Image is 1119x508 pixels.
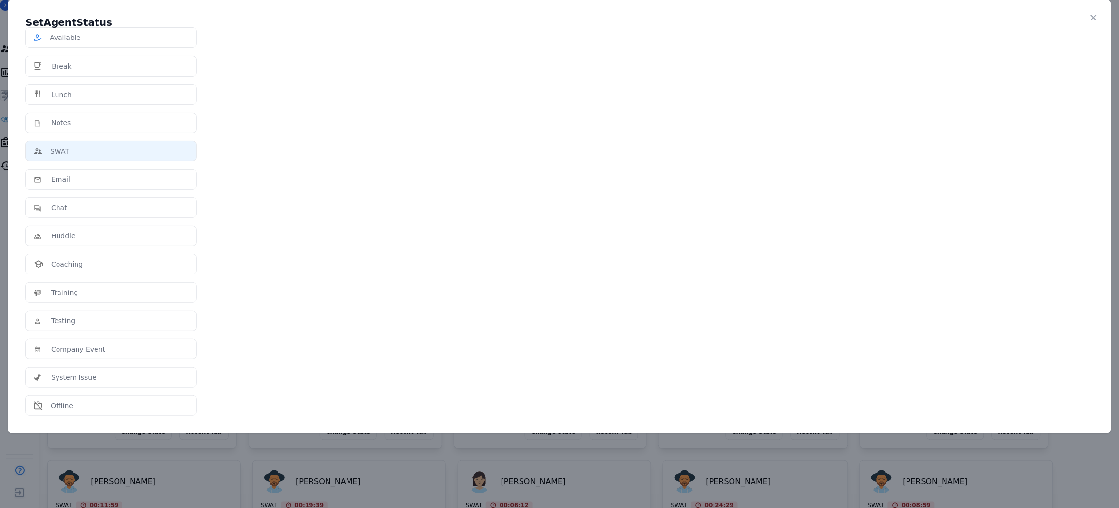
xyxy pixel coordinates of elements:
p: Coaching [51,259,83,269]
img: icon [34,260,43,268]
img: icon [34,372,43,382]
img: icon [34,203,43,213]
h5: Set Agent Status [25,18,112,27]
p: Break [52,61,71,71]
p: Testing [51,316,75,326]
p: Email [51,175,70,184]
img: icon [34,148,42,154]
img: icon [34,231,43,241]
img: icon [34,344,43,354]
img: icon [34,316,43,326]
p: Huddle [51,231,76,241]
p: Company Event [51,344,105,354]
img: icon [34,34,42,41]
p: SWAT [50,146,69,156]
img: icon [34,61,44,71]
p: System Issue [51,372,96,382]
p: Available [50,33,80,42]
p: Offline [51,401,73,410]
img: icon [34,401,43,410]
p: Training [51,288,78,297]
img: icon [34,288,43,297]
p: Lunch [51,90,72,99]
p: Notes [51,118,71,128]
p: Chat [51,203,67,213]
img: icon [34,90,43,99]
img: icon [34,118,43,128]
img: icon [34,175,43,184]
